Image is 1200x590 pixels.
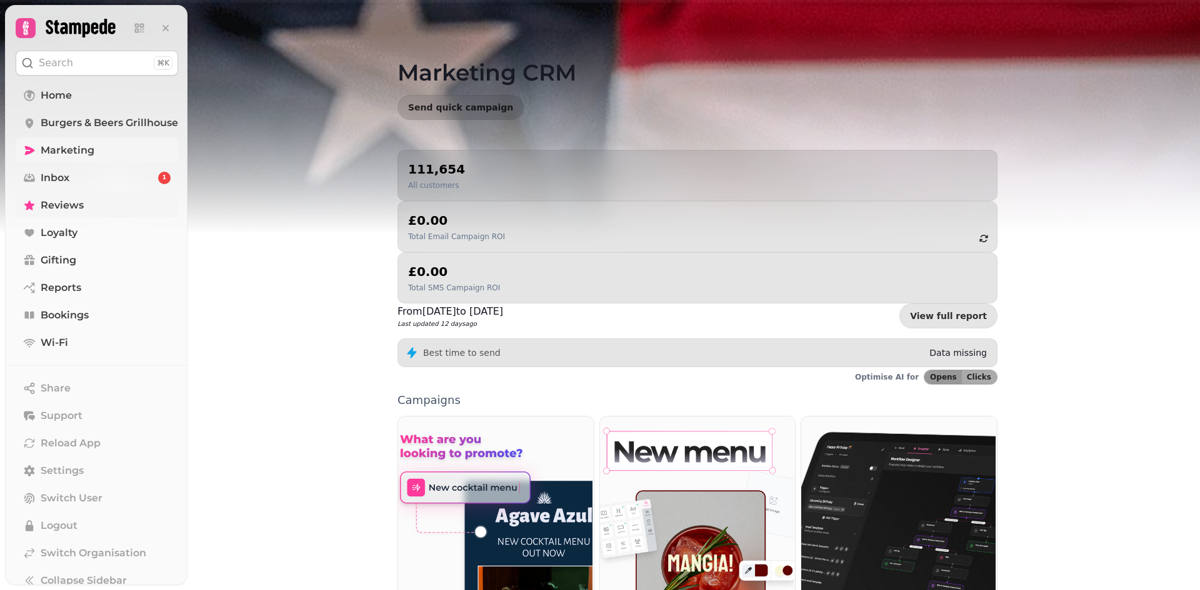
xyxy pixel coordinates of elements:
button: Support [16,403,178,428]
p: Last updated 12 days ago [397,319,503,328]
span: 1 [162,174,166,182]
a: Reports [16,275,178,300]
button: Share [16,376,178,401]
span: Send quick campaign [408,103,513,112]
span: Marketing [41,143,94,158]
span: Switch User [41,491,102,506]
span: Wi-Fi [41,335,68,350]
a: Home [16,83,178,108]
h1: Marketing CRM [397,30,997,85]
button: Logout [16,513,178,538]
button: refresh [973,228,994,249]
p: Optimise AI for [855,372,919,382]
a: Burgers & Beers Grillhouse [16,111,178,135]
span: Loyalty [41,225,77,240]
span: Clicks [967,373,991,381]
button: Opens [924,370,962,384]
p: All customers [408,180,465,190]
span: Share [41,381,71,396]
button: Switch User [16,486,178,511]
span: Gifting [41,253,76,268]
span: Reload App [41,436,101,451]
span: Switch Organisation [41,546,146,561]
h2: 111,654 [408,160,465,178]
a: Bookings [16,303,178,328]
p: Data missing [929,347,987,359]
span: Logout [41,518,77,533]
p: From [DATE] to [DATE] [397,304,503,319]
button: Search⌘K [16,51,178,76]
a: Settings [16,458,178,483]
button: Clicks [962,370,997,384]
span: Reports [41,280,81,295]
p: Campaigns [397,395,997,406]
a: Wi-Fi [16,330,178,355]
button: Send quick campaign [397,95,524,120]
a: Inbox1 [16,165,178,190]
p: Total SMS Campaign ROI [408,283,500,293]
span: Home [41,88,72,103]
button: Reload App [16,431,178,456]
span: Support [41,408,82,423]
span: Opens [930,373,957,381]
a: Marketing [16,138,178,163]
a: Reviews [16,193,178,218]
h2: £0.00 [408,212,505,229]
div: ⌘K [154,56,172,70]
span: Settings [41,463,84,478]
a: Gifting [16,248,178,273]
span: Reviews [41,198,84,213]
p: Best time to send [423,347,501,359]
h2: £0.00 [408,263,500,280]
a: Loyalty [16,220,178,245]
a: Switch Organisation [16,541,178,566]
p: Total Email Campaign ROI [408,232,505,242]
span: Burgers & Beers Grillhouse [41,116,178,130]
span: Bookings [41,308,89,323]
span: Collapse Sidebar [41,573,127,588]
p: Search [39,56,73,71]
span: Inbox [41,170,69,185]
a: View full report [899,303,997,328]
